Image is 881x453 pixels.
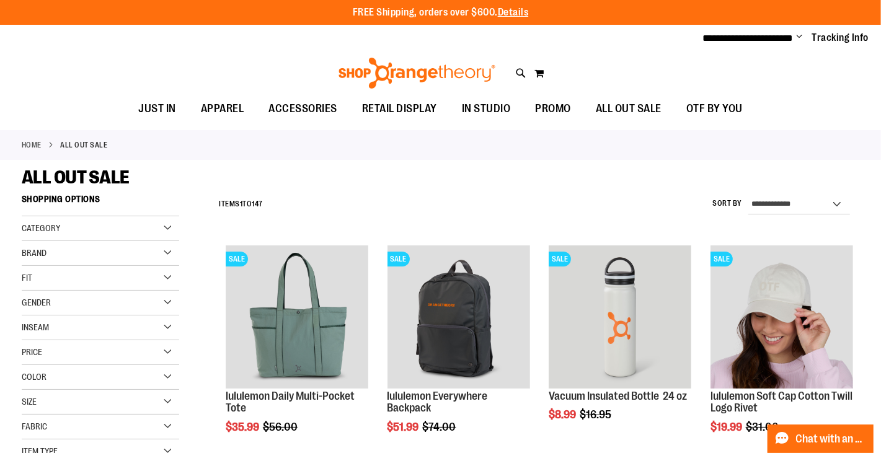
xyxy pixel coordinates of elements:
a: Details [498,7,529,18]
span: SALE [226,252,248,266]
span: PROMO [535,95,571,123]
a: lululemon Everywhere BackpackSALE [387,245,530,390]
span: Size [22,397,37,407]
span: $35.99 [226,421,261,433]
span: Fit [22,273,32,283]
a: Vacuum Insulated Bottle 24 ozSALE [549,245,691,390]
a: OTF lululemon Soft Cap Cotton Twill Logo Rivet KhakiSALE [711,245,853,390]
strong: ALL OUT SALE [61,139,108,151]
a: Vacuum Insulated Bottle 24 oz [549,390,687,402]
button: Account menu [797,32,803,44]
span: ALL OUT SALE [22,167,130,188]
button: Chat with an Expert [768,424,874,453]
span: ACCESSORIES [268,95,337,123]
span: Brand [22,248,46,258]
img: lululemon Daily Multi-Pocket Tote [226,245,368,388]
span: Inseam [22,322,49,332]
a: lululemon Daily Multi-Pocket ToteSALE [226,245,368,390]
span: 1 [240,200,243,208]
a: Home [22,139,42,151]
span: SALE [387,252,410,266]
a: lululemon Daily Multi-Pocket Tote [226,390,355,415]
span: OTF BY YOU [686,95,743,123]
span: SALE [549,252,571,266]
span: $74.00 [423,421,458,433]
label: Sort By [712,198,742,209]
span: SALE [711,252,733,266]
span: APPAREL [201,95,244,123]
a: Tracking Info [812,31,869,45]
span: Price [22,347,42,357]
span: Color [22,372,46,382]
strong: Shopping Options [22,188,179,216]
span: ALL OUT SALE [596,95,662,123]
p: FREE Shipping, orders over $600. [353,6,529,20]
span: JUST IN [138,95,176,123]
img: Vacuum Insulated Bottle 24 oz [549,245,691,388]
span: Chat with an Expert [796,433,866,445]
span: $16.95 [580,408,613,421]
span: 147 [252,200,263,208]
span: RETAIL DISPLAY [362,95,437,123]
a: lululemon Soft Cap Cotton Twill Logo Rivet [711,390,852,415]
span: Fabric [22,421,47,431]
span: $8.99 [549,408,578,421]
h2: Items to [219,195,263,214]
span: Category [22,223,60,233]
span: $31.00 [746,421,781,433]
span: $51.99 [387,421,421,433]
span: $56.00 [263,421,299,433]
div: product [542,239,697,452]
span: IN STUDIO [462,95,511,123]
img: Shop Orangetheory [337,58,497,89]
span: $19.99 [711,421,744,433]
span: Gender [22,297,51,307]
img: OTF lululemon Soft Cap Cotton Twill Logo Rivet Khaki [711,245,853,388]
img: lululemon Everywhere Backpack [387,245,530,388]
a: lululemon Everywhere Backpack [387,390,488,415]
